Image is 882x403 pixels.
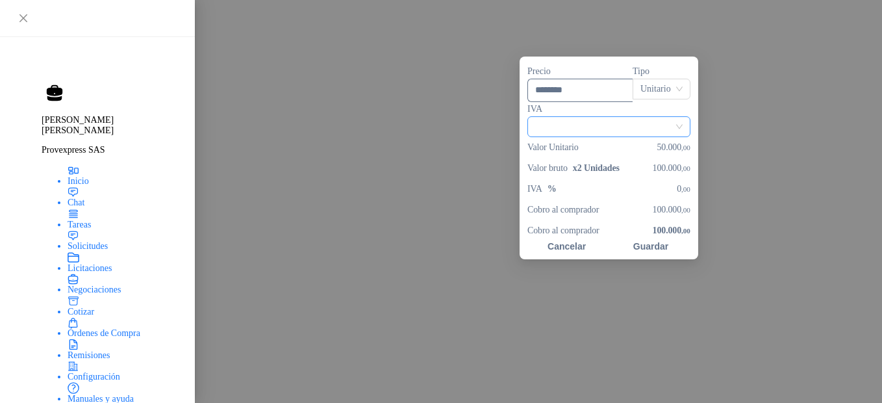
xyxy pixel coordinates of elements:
[68,372,120,382] span: Configuración
[68,285,121,294] span: Negociaciones
[68,176,89,186] span: Inicio
[653,161,690,175] span: 100.000
[68,295,179,317] a: Cotizar
[68,230,179,252] a: Solicitudes
[527,182,562,196] p: IVA
[68,241,108,251] span: Solicitudes
[640,79,683,99] span: Unitario
[657,140,690,155] span: 50.000
[527,203,599,217] p: Cobro al comprador
[681,164,690,172] span: ,00
[68,328,140,338] span: Órdenes de Compra
[68,164,179,187] a: Inicio
[68,198,84,207] span: Chat
[68,220,91,229] span: Tareas
[68,361,179,383] a: Configuración
[68,187,179,209] a: Chat
[681,227,690,235] span: ,00
[677,182,690,196] span: 0
[42,62,108,77] img: Logo peakr
[681,185,690,193] span: ,00
[108,64,127,77] img: Logo peakr
[68,274,179,296] a: Negociaciones
[527,140,579,155] p: Valor Unitario
[42,115,179,136] p: [PERSON_NAME] [PERSON_NAME]
[68,252,179,274] a: Licitaciones
[633,64,690,79] label: Tipo
[18,13,29,23] span: close
[527,64,633,79] label: Precio
[68,307,94,317] span: Cotizar
[527,161,625,175] p: Valor bruto
[68,263,112,273] span: Licitaciones
[611,241,690,252] button: Guardar
[681,206,690,214] span: ,00
[542,184,562,194] div: %
[68,350,110,360] span: Remisiones
[527,226,599,235] p: Cobro al comprador
[68,208,179,230] a: Tareas
[653,203,690,217] span: 100.000
[42,145,179,155] p: Provexpress SAS
[68,317,179,339] a: Órdenes de Compra
[681,144,690,151] span: ,00
[16,10,31,26] button: Close
[68,339,179,361] a: Remisiones
[527,102,690,116] label: IVA
[568,163,625,174] div: x 2 Unidades
[653,226,690,235] span: 100.000
[527,241,606,252] button: Cancelar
